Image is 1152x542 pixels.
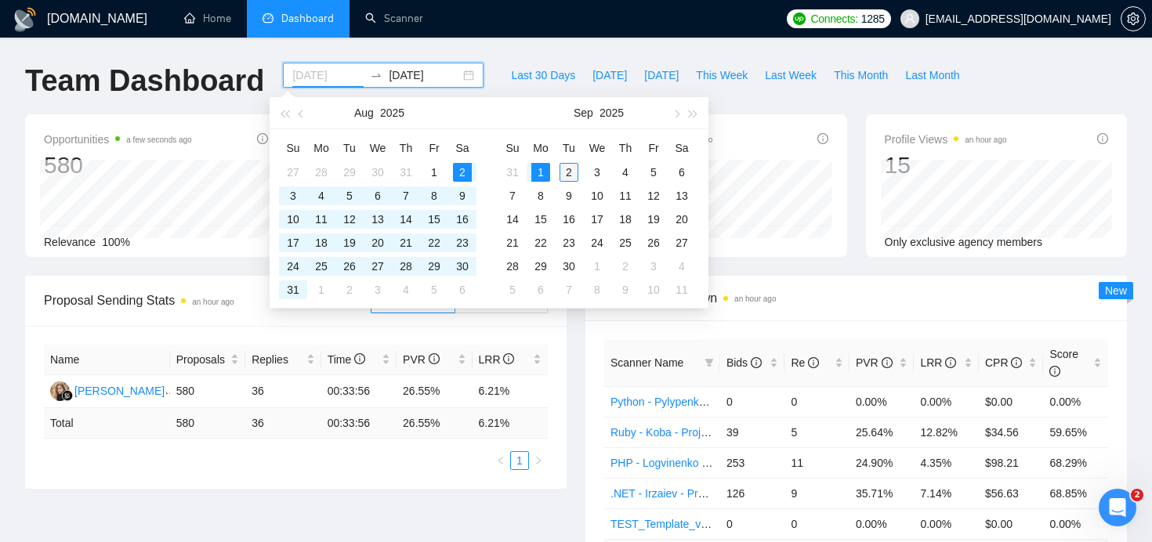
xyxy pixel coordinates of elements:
[834,67,888,84] span: This Month
[1011,357,1022,368] span: info-circle
[600,97,624,128] button: 2025
[364,278,392,302] td: 2025-09-03
[639,135,668,161] th: Fr
[511,67,575,84] span: Last 30 Days
[448,255,476,278] td: 2025-08-30
[354,97,374,128] button: Aug
[588,163,607,182] div: 3
[1049,366,1060,377] span: info-circle
[44,408,170,439] td: Total
[25,63,264,99] h1: Team Dashboard
[639,161,668,184] td: 2025-09-05
[62,390,73,401] img: gigradar-bm.png
[784,417,850,447] td: 5
[905,67,959,84] span: Last Month
[503,186,522,205] div: 7
[498,161,527,184] td: 2025-08-31
[1121,6,1146,31] button: setting
[284,280,302,299] div: 31
[574,97,593,128] button: Sep
[279,135,307,161] th: Su
[850,386,915,417] td: 0.00%
[531,163,550,182] div: 1
[397,233,415,252] div: 21
[425,186,444,205] div: 8
[170,345,245,375] th: Proposals
[453,233,472,252] div: 23
[392,278,420,302] td: 2025-09-04
[904,13,915,24] span: user
[335,231,364,255] td: 2025-08-19
[397,210,415,229] div: 14
[791,356,819,369] span: Re
[380,97,404,128] button: 2025
[720,447,785,478] td: 253
[610,518,755,530] a: TEST_Template_via Gigradar
[364,161,392,184] td: 2025-07-30
[527,278,555,302] td: 2025-10-06
[611,184,639,208] td: 2025-09-11
[856,356,893,369] span: PVR
[560,163,578,182] div: 2
[448,161,476,184] td: 2025-08-02
[668,231,696,255] td: 2025-09-27
[335,208,364,231] td: 2025-08-12
[503,280,522,299] div: 5
[13,7,38,32] img: logo
[50,384,165,396] a: KY[PERSON_NAME]
[453,280,472,299] div: 6
[284,210,302,229] div: 10
[368,257,387,276] div: 27
[611,208,639,231] td: 2025-09-18
[610,426,715,439] a: Ruby - Koba - Project
[611,161,639,184] td: 2025-09-04
[644,233,663,252] div: 26
[644,67,679,84] span: [DATE]
[503,257,522,276] div: 28
[555,278,583,302] td: 2025-10-07
[531,186,550,205] div: 8
[616,233,635,252] div: 25
[979,386,1044,417] td: $0.00
[397,186,415,205] div: 7
[420,135,448,161] th: Fr
[965,135,1006,144] time: an hour ago
[312,280,331,299] div: 1
[555,208,583,231] td: 2025-09-16
[364,135,392,161] th: We
[985,356,1022,369] span: CPR
[534,456,543,465] span: right
[420,255,448,278] td: 2025-08-29
[808,357,819,368] span: info-circle
[527,161,555,184] td: 2025-09-01
[616,280,635,299] div: 9
[668,208,696,231] td: 2025-09-20
[307,231,335,255] td: 2025-08-18
[527,184,555,208] td: 2025-09-08
[279,184,307,208] td: 2025-08-03
[420,184,448,208] td: 2025-08-08
[498,184,527,208] td: 2025-09-07
[555,135,583,161] th: Tu
[672,257,691,276] div: 4
[44,345,170,375] th: Name
[473,375,549,408] td: 6.21%
[555,231,583,255] td: 2025-09-23
[498,231,527,255] td: 2025-09-21
[668,184,696,208] td: 2025-09-13
[610,396,749,408] a: Python - Pylypenko - Project
[672,233,691,252] div: 27
[102,236,130,248] span: 100%
[616,210,635,229] div: 18
[307,161,335,184] td: 2025-07-28
[307,255,335,278] td: 2025-08-25
[420,278,448,302] td: 2025-09-05
[307,135,335,161] th: Mo
[502,63,584,88] button: Last 30 Days
[498,208,527,231] td: 2025-09-14
[364,184,392,208] td: 2025-08-06
[74,382,165,399] div: [PERSON_NAME]
[126,135,191,144] time: a few seconds ago
[245,375,321,408] td: 36
[335,161,364,184] td: 2025-07-29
